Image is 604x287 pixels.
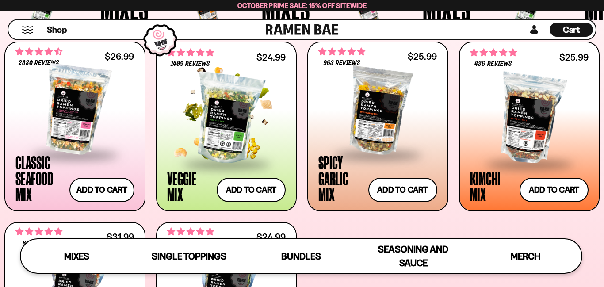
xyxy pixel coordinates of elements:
[105,52,134,61] div: $26.99
[408,52,437,61] div: $25.99
[167,226,214,237] span: 4.82 stars
[15,226,62,237] span: 4.83 stars
[171,61,210,68] span: 1409 reviews
[156,42,297,211] a: 4.76 stars 1409 reviews $24.99 Veggie Mix Add to cart
[69,178,134,202] button: Add to cart
[15,46,62,57] span: 4.68 stars
[469,239,581,273] a: Merch
[563,24,580,35] span: Cart
[559,53,589,61] div: $25.99
[357,239,470,273] a: Seasoning and Sauce
[307,42,448,211] a: 4.75 stars 963 reviews $25.99 Spicy Garlic Mix Add to cart
[368,178,437,202] button: Add to cart
[470,47,517,58] span: 4.76 stars
[64,251,89,262] span: Mixes
[4,42,145,211] a: 4.68 stars 2830 reviews $26.99 Classic Seafood Mix Add to cart
[47,23,67,37] a: Shop
[22,26,34,34] button: Mobile Menu Trigger
[21,239,133,273] a: Mixes
[378,244,448,268] span: Seasoning and Sauce
[15,154,65,202] div: Classic Seafood Mix
[520,178,589,202] button: Add to cart
[133,239,245,273] a: Single Toppings
[474,61,512,68] span: 436 reviews
[256,53,286,61] div: $24.99
[550,20,593,39] div: Cart
[281,251,321,262] span: Bundles
[167,170,213,202] div: Veggie Mix
[318,154,364,202] div: Spicy Garlic Mix
[237,1,367,10] span: October Prime Sale: 15% off Sitewide
[167,47,214,58] span: 4.76 stars
[459,42,600,211] a: 4.76 stars 436 reviews $25.99 Kimchi Mix Add to cart
[47,24,67,36] span: Shop
[19,60,59,67] span: 2830 reviews
[470,170,516,202] div: Kimchi Mix
[511,251,540,262] span: Merch
[107,233,134,241] div: $31.99
[318,46,365,57] span: 4.75 stars
[323,60,360,67] span: 963 reviews
[256,233,286,241] div: $24.99
[245,239,357,273] a: Bundles
[217,178,286,202] button: Add to cart
[152,251,226,262] span: Single Toppings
